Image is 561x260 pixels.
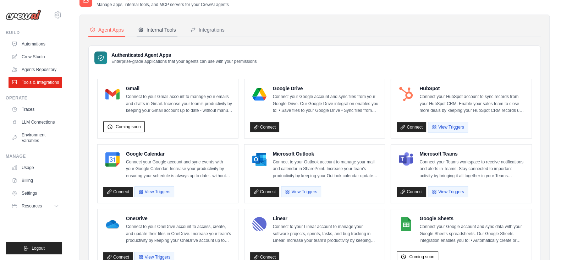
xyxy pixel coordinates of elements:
[9,188,62,199] a: Settings
[399,217,413,231] img: Google Sheets Logo
[399,152,413,167] img: Microsoft Teams Logo
[397,187,426,197] a: Connect
[88,23,125,37] button: Agent Apps
[273,159,379,180] p: Connect to your Outlook account to manage your mail and calendar in SharePoint. Increase your tea...
[273,215,379,222] h4: Linear
[419,85,526,92] h4: HubSpot
[9,200,62,212] button: Resources
[273,150,379,157] h4: Microsoft Outlook
[273,93,379,114] p: Connect your Google account and sync files from your Google Drive. Our Google Drive integration e...
[126,215,232,222] h4: OneDrive
[126,85,232,92] h4: Gmail
[134,186,174,197] button: View Triggers
[428,186,468,197] button: View Triggers
[32,245,45,251] span: Logout
[419,223,526,244] p: Connect your Google account and sync data with your Google Sheets spreadsheets. Our Google Sheets...
[116,124,141,130] span: Coming soon
[105,217,120,231] img: OneDrive Logo
[9,64,62,75] a: Agents Repository
[9,117,62,128] a: LLM Connections
[273,223,379,244] p: Connect to your Linear account to manage your software projects, sprints, tasks, and bug tracking...
[6,30,62,36] div: Build
[189,23,226,37] button: Integrations
[6,95,62,101] div: Operate
[397,122,426,132] a: Connect
[97,2,229,7] p: Manage apps, internal tools, and MCP servers for your CrewAI agents
[6,242,62,254] button: Logout
[526,226,561,260] iframe: Chat Widget
[9,162,62,173] a: Usage
[126,223,232,244] p: Connect to your OneDrive account to access, create, and update their files in OneDrive. Increase ...
[103,187,133,197] a: Connect
[399,87,413,101] img: HubSpot Logo
[6,153,62,159] div: Manage
[138,26,176,33] div: Internal Tools
[9,77,62,88] a: Tools & Integrations
[6,10,41,20] img: Logo
[126,93,232,114] p: Connect to your Gmail account to manage your emails and drafts in Gmail. Increase your team’s pro...
[190,26,225,33] div: Integrations
[126,159,232,180] p: Connect your Google account and sync events with your Google Calendar. Increase your productivity...
[90,26,124,33] div: Agent Apps
[9,51,62,63] a: Crew Studio
[419,215,526,222] h4: Google Sheets
[419,150,526,157] h4: Microsoft Teams
[273,85,379,92] h4: Google Drive
[105,152,120,167] img: Google Calendar Logo
[281,186,321,197] button: View Triggers
[137,23,177,37] button: Internal Tools
[9,129,62,146] a: Environment Variables
[22,203,42,209] span: Resources
[9,104,62,115] a: Traces
[111,59,257,64] p: Enterprise-grade applications that your agents can use with your permissions
[419,93,526,114] p: Connect your HubSpot account to sync records from your HubSpot CRM. Enable your sales team to clo...
[419,159,526,180] p: Connect your Teams workspace to receive notifications and alerts in Teams. Stay connected to impo...
[9,38,62,50] a: Automations
[250,187,280,197] a: Connect
[252,152,266,167] img: Microsoft Outlook Logo
[250,122,280,132] a: Connect
[252,217,266,231] img: Linear Logo
[111,52,257,59] h3: Authenticated Agent Apps
[126,150,232,157] h4: Google Calendar
[9,175,62,186] a: Billing
[409,254,434,260] span: Coming soon
[105,87,120,101] img: Gmail Logo
[252,87,266,101] img: Google Drive Logo
[428,122,468,132] button: View Triggers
